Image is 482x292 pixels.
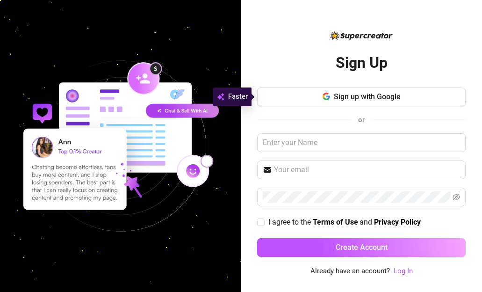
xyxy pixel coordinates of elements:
span: Already have an account? [310,266,390,277]
span: or [358,116,365,124]
span: Create Account [336,243,388,252]
span: Faster [228,91,248,102]
img: logo-BBDzfeDw.svg [331,31,393,40]
strong: Privacy Policy [374,218,421,226]
a: Terms of Use [313,218,358,227]
img: svg%3e [217,91,224,102]
input: Enter your Name [257,133,466,152]
span: and [360,218,374,226]
h2: Sign Up [336,53,388,73]
button: Create Account [257,238,466,257]
a: Privacy Policy [374,218,421,227]
button: Sign up with Google [257,88,466,106]
strong: Terms of Use [313,218,358,226]
input: Your email [274,164,460,175]
span: I agree to the [268,218,313,226]
a: Log In [394,266,413,277]
span: Sign up with Google [334,92,401,101]
a: Log In [394,267,413,275]
span: eye-invisible [453,193,460,201]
